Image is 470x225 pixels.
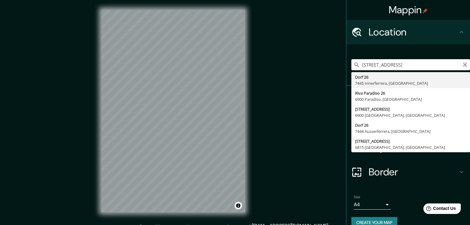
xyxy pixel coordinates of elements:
[346,135,470,160] div: Layout
[463,61,468,67] button: Clear
[351,59,470,70] input: Pick your city or area
[355,96,466,102] div: 6900 Paradiso, [GEOGRAPHIC_DATA]
[369,26,458,38] h4: Location
[355,144,466,150] div: 6815 [GEOGRAPHIC_DATA], [GEOGRAPHIC_DATA]
[389,4,428,16] h4: Mappin
[354,194,360,200] label: Size
[415,201,463,218] iframe: Help widget launcher
[369,141,458,153] h4: Layout
[355,138,466,144] div: [STREET_ADDRESS]
[355,128,466,134] div: 7444 Ausserferrera, [GEOGRAPHIC_DATA]
[355,112,466,118] div: 6900 [GEOGRAPHIC_DATA], [GEOGRAPHIC_DATA]
[346,160,470,184] div: Border
[355,80,466,86] div: 7445 Innerferrera, [GEOGRAPHIC_DATA]
[346,86,470,110] div: Pins
[346,110,470,135] div: Style
[369,166,458,178] h4: Border
[355,122,466,128] div: Dorf 26
[101,10,245,212] canvas: Map
[235,202,242,209] button: Toggle attribution
[346,20,470,44] div: Location
[423,8,428,13] img: pin-icon.png
[355,106,466,112] div: [STREET_ADDRESS]
[355,90,466,96] div: Riva Paradiso 26
[355,74,466,80] div: Dorf 26
[354,200,391,210] div: A4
